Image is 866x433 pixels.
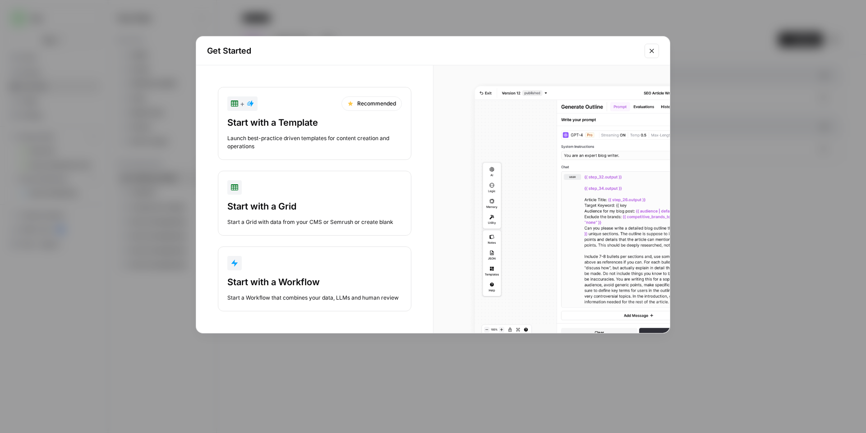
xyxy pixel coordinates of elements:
div: Start a Workflow that combines your data, LLMs and human review [227,294,402,302]
div: Start with a Workflow [227,276,402,288]
div: Launch best-practice driven templates for content creation and operations [227,134,402,150]
div: Start with a Grid [227,200,402,213]
div: Start a Grid with data from your CMS or Semrush or create blank [227,218,402,226]
button: +RecommendedStart with a TemplateLaunch best-practice driven templates for content creation and o... [218,87,411,160]
button: Start with a WorkflowStart a Workflow that combines your data, LLMs and human review [218,246,411,311]
div: Start with a Template [227,116,402,129]
button: Start with a GridStart a Grid with data from your CMS or Semrush or create blank [218,171,411,236]
div: Recommended [341,96,402,111]
div: + [231,98,254,109]
button: Close modal [645,44,659,58]
h2: Get Started [207,45,639,57]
